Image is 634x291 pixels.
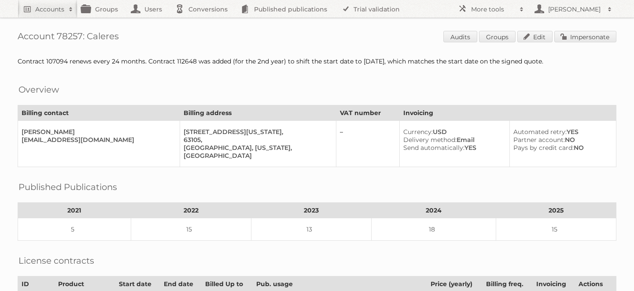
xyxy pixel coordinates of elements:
div: YES [403,144,502,152]
div: YES [513,128,609,136]
td: 15 [496,218,616,241]
h2: License contracts [18,254,94,267]
td: 13 [251,218,371,241]
div: [EMAIL_ADDRESS][DOMAIN_NAME] [22,136,173,144]
a: Edit [517,31,553,42]
h2: [PERSON_NAME] [546,5,603,14]
span: Currency: [403,128,433,136]
div: [GEOGRAPHIC_DATA], [US_STATE], [184,144,329,152]
td: – [336,121,399,167]
h2: Overview [18,83,59,96]
span: Send automatically: [403,144,464,152]
span: Delivery method: [403,136,457,144]
th: 2024 [371,203,496,218]
th: VAT number [336,105,399,121]
div: Email [403,136,502,144]
h2: Accounts [35,5,64,14]
span: Partner account: [513,136,565,144]
th: Billing address [180,105,336,121]
h2: More tools [471,5,515,14]
a: Impersonate [554,31,616,42]
td: 18 [371,218,496,241]
a: Audits [443,31,477,42]
span: Automated retry: [513,128,567,136]
span: Pays by credit card: [513,144,574,152]
td: 15 [131,218,251,241]
div: [STREET_ADDRESS][US_STATE], [184,128,329,136]
th: 2022 [131,203,251,218]
h2: Published Publications [18,180,117,194]
th: 2025 [496,203,616,218]
div: [PERSON_NAME] [22,128,173,136]
div: [GEOGRAPHIC_DATA] [184,152,329,160]
th: 2023 [251,203,371,218]
div: 63105, [184,136,329,144]
h1: Account 78257: Caleres [18,31,616,44]
a: Groups [479,31,516,42]
div: USD [403,128,502,136]
div: NO [513,144,609,152]
th: Billing contact [18,105,180,121]
th: Invoicing [399,105,616,121]
th: 2021 [18,203,131,218]
td: 5 [18,218,131,241]
div: Contract 107094 renews every 24 months. Contract 112648 was added (for the 2nd year) to shift the... [18,57,616,65]
div: NO [513,136,609,144]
